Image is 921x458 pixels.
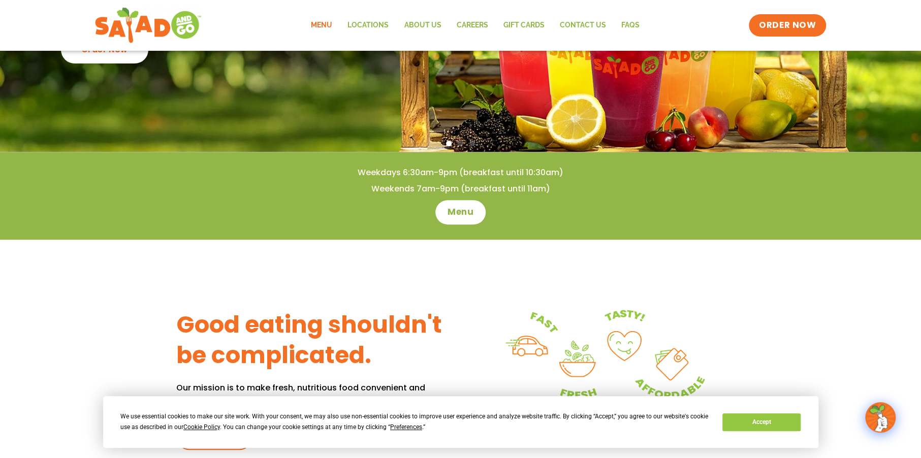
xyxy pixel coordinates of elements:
div: Cookie Consent Prompt [103,396,818,448]
nav: Menu [303,14,647,37]
a: ORDER NOW [749,14,826,37]
h4: Weekdays 6:30am-9pm (breakfast until 10:30am) [20,167,901,178]
span: Menu [448,206,473,218]
a: Contact Us [552,14,613,37]
span: ORDER NOW [759,19,816,31]
h4: Weekends 7am-9pm (breakfast until 11am) [20,183,901,194]
span: Go to slide 1 [446,141,452,146]
a: GIFT CARDS [495,14,552,37]
span: Cookie Policy [183,423,220,431]
h3: Good eating shouldn't be complicated. [176,310,461,371]
div: We use essential cookies to make our site work. With your consent, we may also use non-essential ... [120,411,710,433]
a: Careers [449,14,495,37]
a: Locations [340,14,396,37]
img: new-SAG-logo-768×292 [94,5,202,46]
img: wpChatIcon [866,403,895,432]
a: About Us [396,14,449,37]
a: Menu [303,14,340,37]
span: Go to slide 3 [469,141,475,146]
a: FAQs [613,14,647,37]
button: Accept [722,413,801,431]
span: Preferences [390,423,422,431]
a: Menu [435,200,486,224]
p: Our mission is to make fresh, nutritious food convenient and affordable for ALL. [176,381,461,408]
span: Go to slide 2 [458,141,463,146]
